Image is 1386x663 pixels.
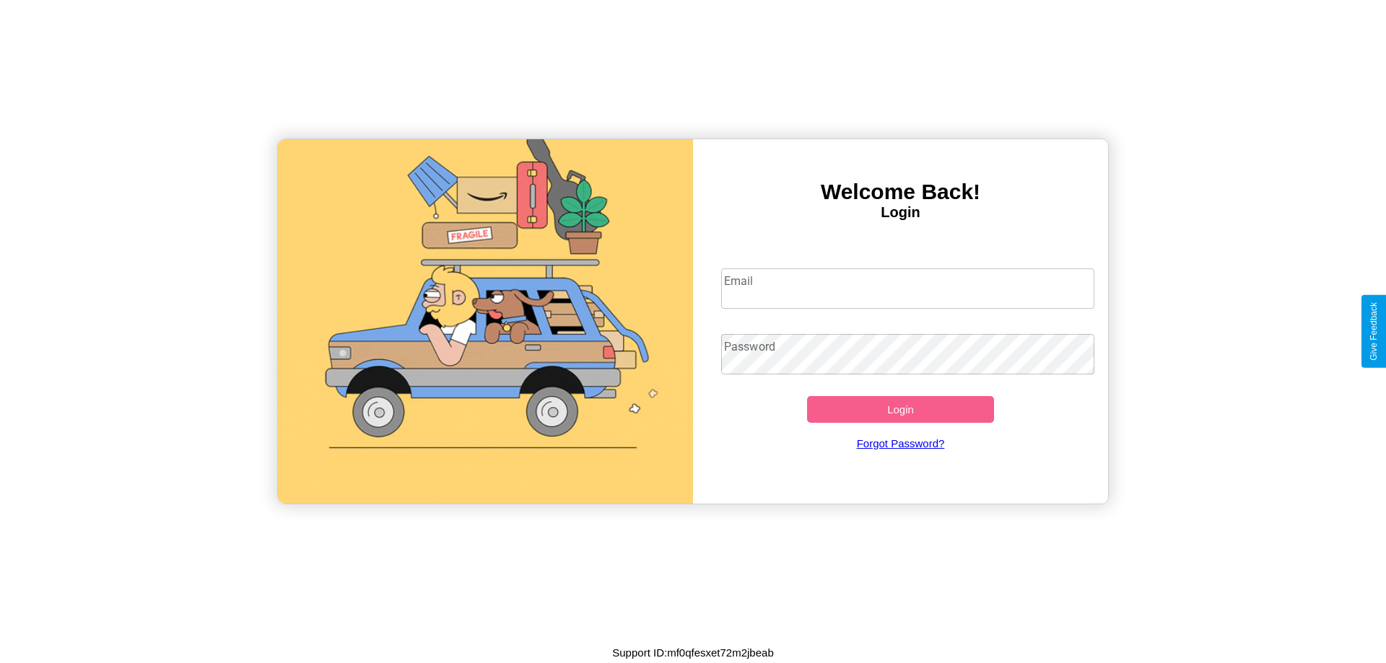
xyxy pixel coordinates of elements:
[807,396,994,423] button: Login
[612,643,773,662] p: Support ID: mf0qfesxet72m2jbeab
[693,204,1108,221] h4: Login
[1369,302,1379,361] div: Give Feedback
[278,139,693,504] img: gif
[714,423,1088,464] a: Forgot Password?
[693,180,1108,204] h3: Welcome Back!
